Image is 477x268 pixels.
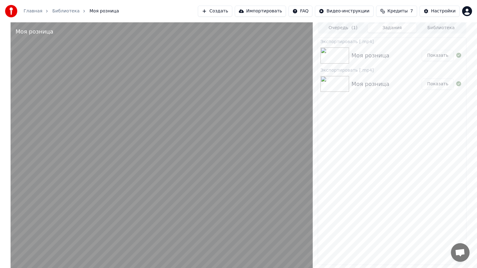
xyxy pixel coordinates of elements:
nav: breadcrumb [24,8,119,14]
button: Создать [198,6,232,17]
button: Задания [368,24,417,33]
button: Настройки [420,6,460,17]
button: FAQ [288,6,312,17]
button: Импортировать [235,6,286,17]
div: Открытый чат [451,243,470,262]
img: youka [5,5,17,17]
button: Библиотека [416,24,466,33]
span: 7 [410,8,413,14]
span: Кредиты [388,8,408,14]
button: Видео-инструкции [315,6,373,17]
button: Показать [422,50,454,61]
div: Настройки [431,8,456,14]
div: Экспортировать [.mp4] [318,66,466,74]
button: Показать [422,78,454,90]
span: ( 1 ) [351,25,357,31]
a: Главная [24,8,42,14]
button: Очередь [319,24,368,33]
button: Кредиты7 [376,6,417,17]
div: Моя розница [352,51,389,60]
div: Моя розница [16,27,53,36]
div: Моя розница [352,80,389,88]
div: Экспортировать [.mp4] [318,38,466,45]
a: Библиотека [52,8,79,14]
span: Моя розница [89,8,119,14]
